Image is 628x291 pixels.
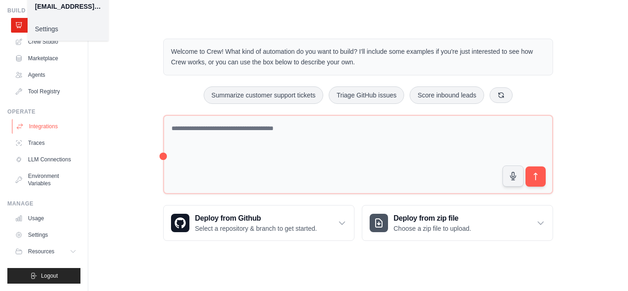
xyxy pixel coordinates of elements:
[11,68,80,82] a: Agents
[7,268,80,284] button: Logout
[12,119,81,134] a: Integrations
[11,244,80,259] button: Resources
[394,224,471,233] p: Choose a zip file to upload.
[7,200,80,207] div: Manage
[11,211,80,226] a: Usage
[329,86,404,104] button: Triage GitHub issues
[11,84,80,99] a: Tool Registry
[195,224,317,233] p: Select a repository & branch to get started.
[11,228,80,242] a: Settings
[7,7,80,14] div: Build
[41,272,58,280] span: Logout
[204,86,323,104] button: Summarize customer support tickets
[11,152,80,167] a: LLM Connections
[410,86,484,104] button: Score inbound leads
[11,169,80,191] a: Environment Variables
[28,248,54,255] span: Resources
[11,51,80,66] a: Marketplace
[582,247,628,291] iframe: Chat Widget
[11,136,80,150] a: Traces
[394,213,471,224] h3: Deploy from zip file
[171,46,545,68] p: Welcome to Crew! What kind of automation do you want to build? I'll include some examples if you'...
[35,2,101,11] div: [EMAIL_ADDRESS][DOMAIN_NAME]
[7,108,80,115] div: Operate
[11,18,80,33] a: Automations
[28,21,108,37] a: Settings
[195,213,317,224] h3: Deploy from Github
[11,34,80,49] a: Crew Studio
